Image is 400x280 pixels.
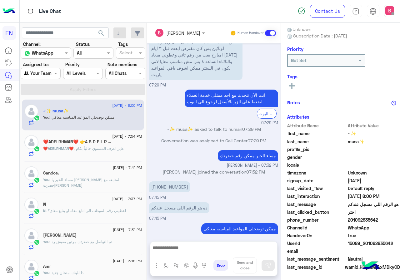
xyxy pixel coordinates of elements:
span: اعطيني رقم الموظف الي اتابع معاه او يتابع معاي؟ [46,208,126,213]
span: You [43,177,49,182]
div: EN [2,26,16,40]
p: Conversation was assigned to Call Center [149,137,278,144]
span: last_clicked_button [287,209,347,215]
span: email [287,248,347,254]
span: مساء الخير يا فندم هيتم المتابعه مع حضرتك [43,177,120,188]
span: 07:29 PM [149,83,166,87]
span: timezone [287,169,347,176]
span: 07:45 PM [149,216,166,221]
img: defaultAdmin.png [24,198,38,212]
span: signup_date [287,177,347,184]
p: 9/9/2025, 7:29 PM [149,30,242,80]
span: locale [287,162,347,168]
span: 07:29 PM [242,126,261,132]
span: last_message [287,201,347,208]
img: Trigger scenario [174,263,179,268]
p: 9/9/2025, 7:45 PM [149,202,209,213]
span: [DATE] - 7:41 PM [113,165,142,170]
span: last_message_sentiment [287,256,347,262]
span: [DATE] - 7:37 PM [112,196,142,202]
h5: ❤️ADELRHMAN❤️ 👉A B D E L R H M A N👈 ❤️ [43,139,112,145]
p: [PERSON_NAME] joined the conversation [149,169,278,175]
h5: Amr [43,264,51,269]
span: [DATE] - 5:18 PM [113,258,142,264]
img: spinner [298,7,305,15]
a: Contact Us [310,5,345,18]
span: [PERSON_NAME] - 07:32 PM [227,163,278,169]
h5: Sandos. [43,170,59,176]
img: send voice note [192,262,199,269]
span: عايز اعرف المستوي حالياً بكام [74,146,124,151]
img: tab [369,8,377,15]
span: ChannelId [287,224,347,231]
h6: Priority [287,46,303,52]
img: make a call [202,263,207,268]
h5: ~✨ musa✨ [43,108,69,114]
label: Tags [118,41,128,47]
span: Subscription Date : [DATE] [293,32,347,39]
span: 07:29 PM [261,120,278,126]
a: tab [350,5,362,18]
label: Channel: [23,41,41,47]
span: [DATE] - 8:00 PM [112,103,142,108]
img: send message [265,262,271,268]
span: N [43,208,46,213]
img: defaultAdmin.png [24,166,38,180]
h5: N [43,202,46,207]
span: phone_number [287,217,347,223]
p: 9/9/2025, 7:29 PM [185,90,278,107]
span: last_message_id [287,264,344,270]
span: gender [287,154,347,160]
p: ~✨ musa✨ asked to talk to human [149,126,278,132]
h6: Attributes [287,114,309,120]
span: last_visited_flow [287,185,347,192]
span: You [43,115,49,120]
span: ❤️ADELRHMAN❤️ [43,146,74,151]
span: [DATE] - 7:31 PM [113,227,142,233]
img: defaultAdmin.png [24,260,38,274]
span: دا للينك امتحان جديد [49,270,83,275]
label: Note mentions [107,61,137,68]
button: create order [181,260,192,271]
img: defaultAdmin.png [24,104,38,118]
small: Human Handover [237,31,264,36]
span: [DATE] - 7:54 PM [112,134,142,139]
img: select flow [163,263,168,268]
span: profile_pic [287,146,347,153]
span: ممكن توضحلي المواعيد المناسبه معاكي [49,115,114,120]
img: WhatsApp [34,239,40,245]
img: tab [352,8,359,15]
span: 07:45 PM [149,195,166,200]
span: 07:32 PM [246,169,265,174]
img: WhatsApp [34,177,40,183]
button: Drop [213,260,228,271]
label: Assigned to: [23,61,49,68]
img: defaultAdmin.png [24,135,38,149]
label: Status [76,41,90,47]
h5: Ahmed Nagy [43,233,77,238]
h6: Notes [287,100,300,105]
img: WhatsApp [34,270,40,277]
p: 9/9/2025, 7:45 PM [149,181,190,192]
button: Trigger scenario [171,260,181,271]
span: UserId [287,240,347,247]
img: userImage [385,6,394,15]
img: Logo [2,5,15,18]
button: Send and close [233,257,257,273]
img: hulul-logo.png [359,255,381,277]
span: HandoverOn [287,232,347,239]
button: search [94,27,109,41]
span: last_interaction [287,193,347,199]
img: WhatsApp [34,146,40,152]
img: tab [27,7,34,15]
span: last_name [287,138,347,145]
img: create order [184,263,189,268]
span: You [43,239,49,244]
span: Unknown [287,26,312,32]
p: Live Chat [39,7,61,16]
span: You [43,270,49,275]
img: defaultAdmin.png [24,228,38,243]
p: 9/9/2025, 8:00 PM [201,223,278,234]
div: الرجوع الى البوت [257,109,277,118]
img: send attachment [153,262,160,269]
